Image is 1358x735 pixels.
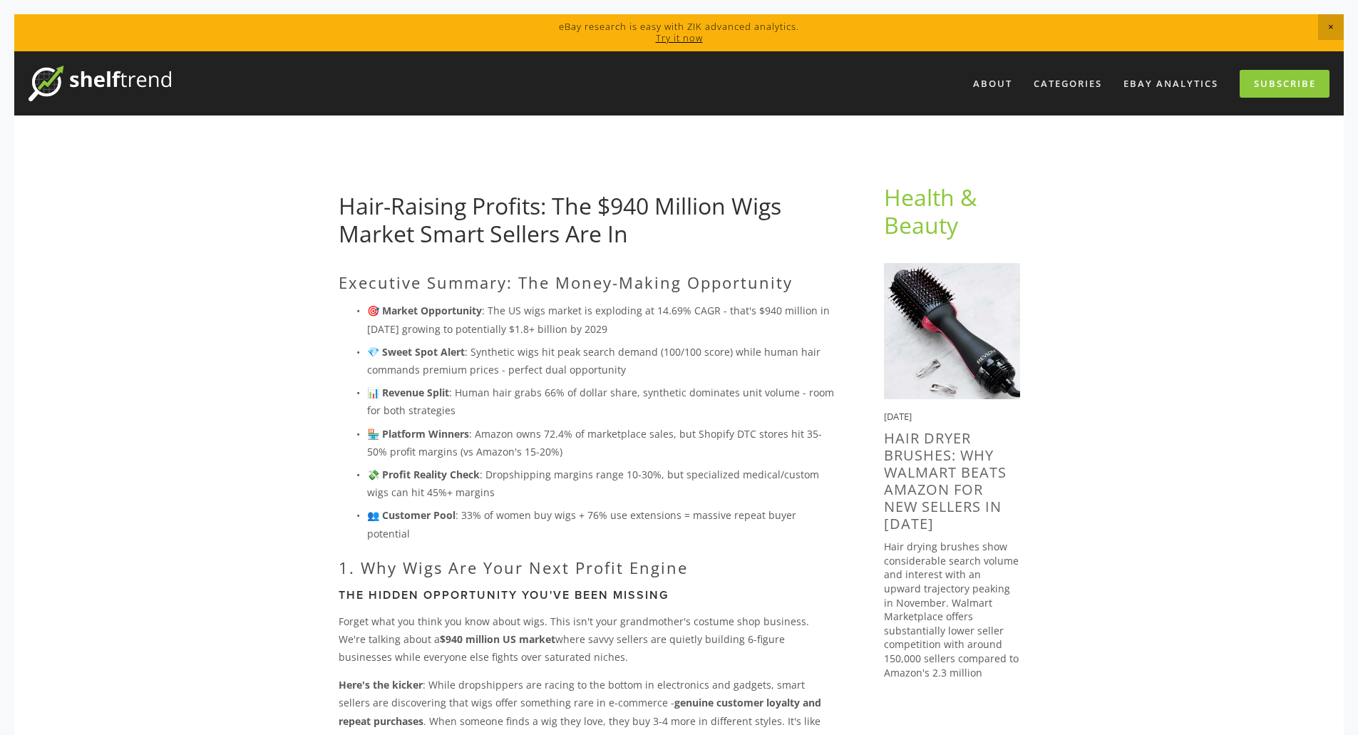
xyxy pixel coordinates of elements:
[367,508,456,522] strong: 👥 Customer Pool
[367,425,838,461] p: : Amazon owns 72.4% of marketplace sales, but Shopify DTC stores hit 35-50% profit margins (vs Am...
[339,678,423,692] strong: Here's the kicker
[884,428,1007,533] a: Hair Dryer Brushes: Why Walmart Beats Amazon for New Sellers in [DATE]
[367,468,480,481] strong: 💸 Profit Reality Check
[339,273,838,292] h2: Executive Summary: The Money-Making Opportunity
[884,263,1020,399] img: Hair Dryer Brushes: Why Walmart Beats Amazon for New Sellers in 2025
[367,384,838,419] p: : Human hair grabs 66% of dollar share, synthetic dominates unit volume - room for both strategies
[656,31,703,44] a: Try it now
[964,72,1022,96] a: About
[1240,70,1329,98] a: Subscribe
[367,386,449,399] strong: 📊 Revenue Split
[1318,14,1344,40] span: Close Announcement
[367,343,838,379] p: : Synthetic wigs hit peak search demand (100/100 score) while human hair commands premium prices ...
[440,632,555,646] strong: $940 million US market
[339,558,838,577] h2: 1. Why Wigs Are Your Next Profit Engine
[1114,72,1228,96] a: eBay Analytics
[339,190,781,248] a: Hair-Raising Profits: The $940 Million Wigs Market Smart Sellers Are In
[367,304,482,317] strong: 🎯 Market Opportunity
[884,540,1020,679] p: Hair drying brushes show considerable search volume and interest with an upward trajectory peakin...
[1024,72,1111,96] div: Categories
[339,612,838,667] p: Forget what you think you know about wigs. This isn't your grandmother's costume shop business. W...
[339,588,838,602] h3: The Hidden Opportunity You've Been Missing
[884,410,912,423] time: [DATE]
[367,466,838,501] p: : Dropshipping margins range 10-30%, but specialized medical/custom wigs can hit 45%+ margins
[339,696,824,727] strong: genuine customer loyalty and repeat purchases
[367,427,469,441] strong: 🏪 Platform Winners
[367,506,838,542] p: : 33% of women buy wigs + 76% use extensions = massive repeat buyer potential
[29,66,171,101] img: ShelfTrend
[367,302,838,337] p: : The US wigs market is exploding at 14.69% CAGR - that's $940 million in [DATE] growing to poten...
[884,182,982,240] a: Health & Beauty
[367,345,465,359] strong: 💎 Sweet Spot Alert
